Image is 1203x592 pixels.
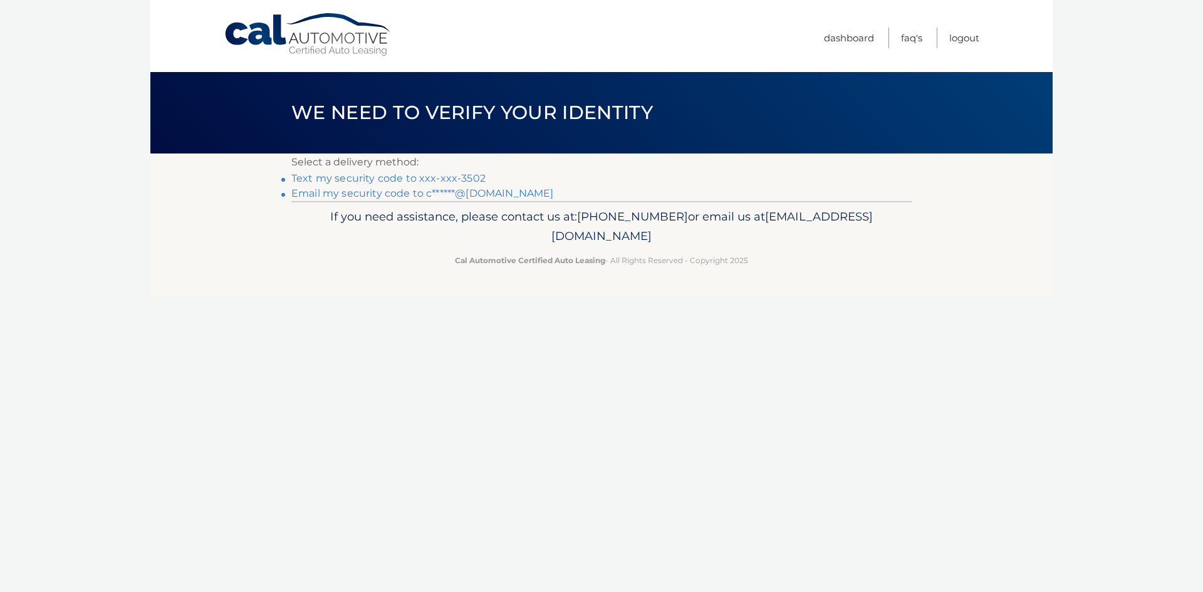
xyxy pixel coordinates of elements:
[949,28,979,48] a: Logout
[224,13,393,57] a: Cal Automotive
[299,207,904,247] p: If you need assistance, please contact us at: or email us at
[299,254,904,267] p: - All Rights Reserved - Copyright 2025
[577,209,688,224] span: [PHONE_NUMBER]
[455,256,605,265] strong: Cal Automotive Certified Auto Leasing
[824,28,874,48] a: Dashboard
[291,101,653,124] span: We need to verify your identity
[291,172,486,184] a: Text my security code to xxx-xxx-3502
[901,28,922,48] a: FAQ's
[291,187,554,199] a: Email my security code to c******@[DOMAIN_NAME]
[291,153,912,171] p: Select a delivery method:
